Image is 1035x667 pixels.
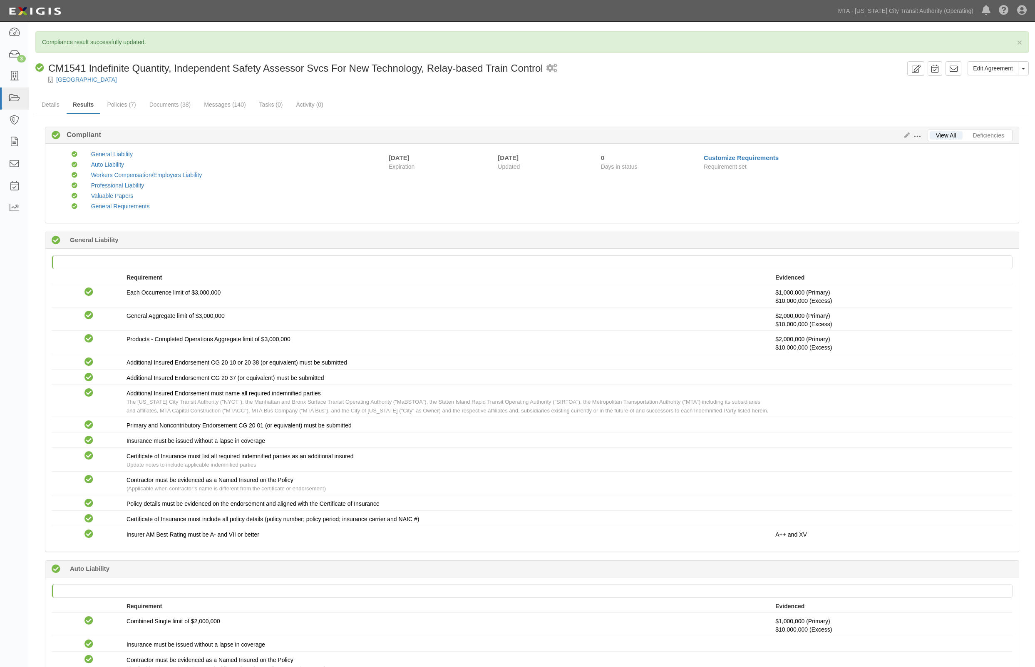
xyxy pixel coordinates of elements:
i: Compliant [84,358,93,367]
i: Compliant [84,452,93,460]
i: Compliant [72,152,77,157]
a: Documents (38) [143,96,197,113]
b: Auto Liability [70,564,109,573]
i: Compliant [52,131,60,140]
a: Edit Results [901,132,910,139]
i: Compliant [35,64,44,72]
p: A++ and XV [775,530,1006,539]
a: Auto Liability [91,161,124,168]
p: $2,000,000 (Primary) [775,312,1006,328]
a: Deficiencies [967,131,1010,140]
i: 1 scheduled workflow [546,64,557,73]
p: Compliance result successfully updated. [42,38,1022,46]
i: Compliant 0 days (since 10/10/2025) [52,236,60,245]
i: Compliant [84,373,93,382]
button: Close [1017,38,1022,47]
span: Requirement set [704,163,747,170]
p: $2,000,000 (Primary) [775,335,1006,352]
a: General Liability [91,151,133,157]
a: Details [35,96,66,113]
a: Workers Compensation/Employers Liability [91,172,202,178]
div: CM1541 Indefinite Quantity, Independent Safety Assessor Svcs For New Technology, Relay-based Trai... [35,61,543,75]
span: Policy #78190001 Insurer: Federal Insurance Company [775,344,832,351]
a: Results [67,96,100,114]
i: Compliant [84,436,93,445]
i: Compliant [72,162,77,168]
span: Updated [498,163,520,170]
span: Each Occurrence limit of $3,000,000 [127,289,221,296]
b: General Liability [70,235,119,244]
i: Compliant [72,183,77,189]
a: Tasks (0) [253,96,289,113]
a: View All [930,131,963,140]
strong: Evidenced [775,274,804,281]
i: Compliant [72,172,77,178]
span: Insurance must be issued without a lapse in coverage [127,437,265,444]
a: Professional Liability [91,182,144,189]
span: Policy #78190001 Insurer: Federal Insurance Company [775,321,832,327]
a: [GEOGRAPHIC_DATA] [56,76,117,83]
i: Compliant [84,311,93,320]
a: Activity (0) [290,96,329,113]
span: Insurer AM Best Rating must be A- and VII or better [127,531,259,538]
span: (Applicable when contractor’s name is different from the certificate or endorsement) [127,485,326,492]
i: Compliant [84,640,93,649]
i: Compliant 0 days (since 10/10/2025) [52,565,60,574]
a: Messages (140) [198,96,252,113]
i: Compliant [84,515,93,523]
b: Compliant [60,130,101,140]
i: Compliant [84,617,93,625]
span: Additional Insured Endorsement CG 20 37 (or equivalent) must be submitted [127,375,324,381]
strong: Requirement [127,603,162,610]
a: Policies (7) [101,96,142,113]
div: [DATE] [498,153,588,162]
img: logo-5460c22ac91f19d4615b14bd174203de0afe785f0fc80cf4dbbc73dc1793850b.png [6,4,64,19]
span: Certificate of Insurance must list all required indemnified parties as an additional insured [127,453,354,460]
span: Insurance must be issued without a lapse in coverage [127,641,265,648]
a: General Requirements [91,203,150,210]
i: Compliant [84,475,93,484]
span: Certificate of Insurance must include all policy details (policy number; policy period; insurance... [127,516,419,522]
strong: Requirement [127,274,162,281]
span: Additional Insured Endorsement CG 20 10 or 20 38 (or equivalent) must be submitted [127,359,347,366]
i: Compliant [84,421,93,430]
a: Valuable Papers [91,192,134,199]
i: Compliant [84,288,93,297]
span: CM1541 Indefinite Quantity, Independent Safety Assessor Svcs For New Technology, Relay-based Trai... [48,62,543,74]
span: Policy #78190001 Insurer: Federal Insurance Company [775,626,832,633]
span: × [1017,37,1022,47]
i: Compliant [84,530,93,539]
span: Additional Insured Endorsement must name all required indemnified parties [127,390,321,397]
i: Compliant [72,193,77,199]
strong: Evidenced [775,603,804,610]
span: Policy details must be evidenced on the endorsement and aligned with the Certificate of Insurance [127,500,380,507]
span: Policy #78190001 Insurer: Federal Insurance Company [775,297,832,304]
a: Edit Agreement [968,61,1018,75]
span: The [US_STATE] City Transit Authority ("NYCT"), the Manhattan and Bronx Surface Transit Operating... [127,399,768,414]
i: Help Center - Complianz [999,6,1009,16]
span: General Aggregate limit of $3,000,000 [127,312,225,319]
div: 3 [17,55,26,62]
span: Products - Completed Operations Aggregate limit of $3,000,000 [127,336,290,342]
i: Compliant [72,204,77,210]
div: [DATE] [389,153,410,162]
i: Compliant [84,499,93,508]
span: Update notes to include applicable indemnified parties [127,462,256,468]
span: Days in status [601,163,638,170]
i: Compliant [84,335,93,343]
i: Compliant [84,655,93,664]
p: $1,000,000 (Primary) [775,288,1006,305]
a: Customize Requirements [704,154,779,161]
p: $1,000,000 (Primary) [775,617,1006,634]
i: Compliant [84,389,93,397]
span: Expiration [389,162,491,171]
span: Contractor must be evidenced as a Named Insured on the Policy [127,477,293,483]
span: Combined Single limit of $2,000,000 [127,618,220,625]
span: Contractor must be evidenced as a Named Insured on the Policy [127,657,293,663]
a: MTA - [US_STATE] City Transit Authority (Operating) [834,2,978,19]
div: Since 10/10/2025 [601,153,697,162]
span: Primary and Noncontributory Endorsement CG 20 01 (or equivalent) must be submitted [127,422,352,429]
